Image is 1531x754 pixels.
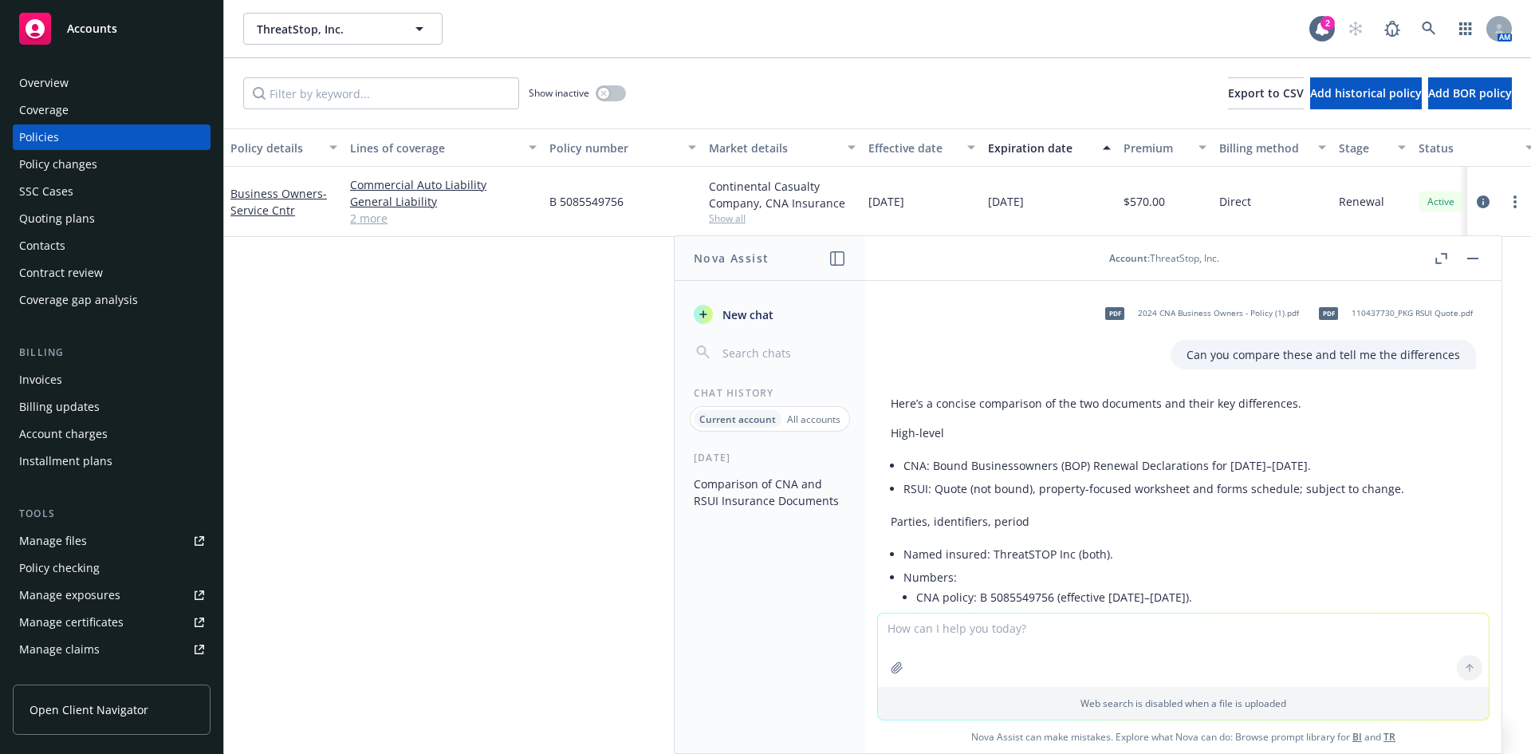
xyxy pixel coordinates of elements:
[19,448,112,474] div: Installment plans
[19,206,95,231] div: Quoting plans
[19,97,69,123] div: Coverage
[1339,140,1388,156] div: Stage
[19,287,138,313] div: Coverage gap analysis
[1340,13,1372,45] a: Start snowing
[243,77,519,109] input: Filter by keyword...
[903,543,1476,566] li: Named insured: ThreatSTOP Inc (both).
[19,367,62,393] div: Invoices
[230,186,327,218] span: - Service Cntr
[19,70,69,96] div: Overview
[687,300,852,329] button: New chat
[709,178,856,211] div: Continental Casualty Company, CNA Insurance
[13,555,211,581] a: Policy checking
[13,506,211,522] div: Tools
[13,124,211,150] a: Policies
[19,555,100,581] div: Policy checking
[19,124,59,150] div: Policies
[1138,308,1299,318] span: 2024 CNA Business Owners - Policy (1).pdf
[350,140,519,156] div: Lines of coverage
[888,697,1479,710] p: Web search is disabled when a file is uploaded
[67,22,117,35] span: Accounts
[19,421,108,447] div: Account charges
[19,394,100,420] div: Billing updates
[13,664,211,689] a: Manage BORs
[543,128,703,167] button: Policy number
[988,193,1024,210] span: [DATE]
[230,140,320,156] div: Policy details
[1419,140,1516,156] div: Status
[1117,128,1213,167] button: Premium
[1124,140,1189,156] div: Premium
[891,513,1476,530] p: Parties, identifiers, period
[1309,294,1476,334] div: pdf110437730_PKG RSUI Quote.pdf
[1352,730,1362,744] a: BI
[19,528,87,554] div: Manage files
[1425,195,1457,209] span: Active
[1228,77,1304,109] button: Export to CSV
[13,637,211,662] a: Manage claims
[699,413,776,426] p: Current account
[13,528,211,554] a: Manage files
[1319,307,1338,319] span: pdf
[243,13,443,45] button: ThreatStop, Inc.
[13,448,211,474] a: Installment plans
[1124,193,1165,210] span: $570.00
[1228,85,1304,101] span: Export to CSV
[19,260,103,286] div: Contract review
[1450,13,1482,45] a: Switch app
[230,186,327,218] a: Business Owners
[13,582,211,608] a: Manage exposures
[1095,294,1302,334] div: pdf2024 CNA Business Owners - Policy (1).pdf
[350,193,537,210] a: General Liability
[1219,140,1309,156] div: Billing method
[1109,251,1147,265] span: Account
[13,179,211,204] a: SSC Cases
[868,140,958,156] div: Effective date
[916,586,1476,609] li: CNA policy: B 5085549756 (effective [DATE]–[DATE]).
[903,477,1476,500] li: RSUI: Quote (not bound), property-focused worksheet and forms schedule; subject to change.
[1413,13,1445,45] a: Search
[675,386,865,400] div: Chat History
[13,152,211,177] a: Policy changes
[13,287,211,313] a: Coverage gap analysis
[862,128,982,167] button: Effective date
[13,233,211,259] a: Contacts
[787,413,840,426] p: All accounts
[982,128,1117,167] button: Expiration date
[350,210,537,227] a: 2 more
[1320,16,1335,30] div: 2
[1310,85,1422,101] span: Add historical policy
[719,341,846,364] input: Search chats
[988,140,1093,156] div: Expiration date
[687,471,852,514] button: Comparison of CNA and RSUI Insurance Documents
[13,6,211,51] a: Accounts
[1428,77,1512,109] button: Add BOR policy
[19,610,124,635] div: Manage certificates
[13,345,211,361] div: Billing
[1219,193,1251,210] span: Direct
[13,206,211,231] a: Quoting plans
[13,260,211,286] a: Contract review
[344,128,543,167] button: Lines of coverage
[549,193,624,210] span: B 5085549756
[529,86,589,100] span: Show inactive
[709,140,838,156] div: Market details
[13,70,211,96] a: Overview
[916,609,1476,632] li: RSUI quote: AMW00622958 (quote; term not listed on pages shown).
[30,701,148,718] span: Open Client Navigator
[224,128,344,167] button: Policy details
[19,233,65,259] div: Contacts
[719,306,773,323] span: New chat
[675,451,865,464] div: [DATE]
[872,720,1495,753] span: Nova Assist can make mistakes. Explore what Nova can do: Browse prompt library for and
[19,179,73,204] div: SSC Cases
[1105,307,1124,319] span: pdf
[1310,77,1422,109] button: Add historical policy
[350,176,537,193] a: Commercial Auto Liability
[1376,13,1408,45] a: Report a Bug
[13,610,211,635] a: Manage certificates
[13,421,211,447] a: Account charges
[19,582,120,608] div: Manage exposures
[1474,192,1493,211] a: circleInformation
